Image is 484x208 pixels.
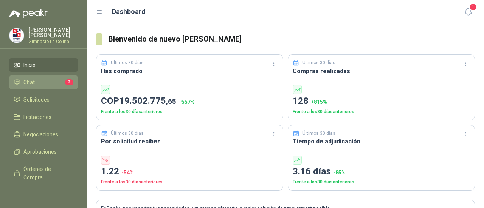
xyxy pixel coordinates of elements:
[461,5,475,19] button: 1
[111,59,144,66] p: Últimos 30 días
[101,94,278,108] p: COP
[293,94,470,108] p: 128
[9,127,78,142] a: Negociaciones
[9,110,78,124] a: Licitaciones
[9,92,78,107] a: Solicitudes
[23,61,36,69] span: Inicio
[29,39,78,44] p: Gimnasio La Colina
[9,75,78,89] a: Chat3
[293,66,470,76] h3: Compras realizadas
[101,165,278,179] p: 1.22
[9,58,78,72] a: Inicio
[119,96,176,106] span: 19.502.775
[23,130,58,139] span: Negociaciones
[23,96,50,104] span: Solicitudes
[23,113,51,121] span: Licitaciones
[101,179,278,186] p: Frente a los 30 días anteriores
[65,79,73,85] span: 3
[311,99,327,105] span: + 815 %
[9,188,78,202] a: Manuales y ayuda
[108,33,475,45] h3: Bienvenido de nuevo [PERSON_NAME]
[101,137,278,146] h3: Por solicitud recibes
[293,165,470,179] p: 3.16 días
[178,99,195,105] span: + 557 %
[29,27,78,38] p: [PERSON_NAME] [PERSON_NAME]
[333,169,346,176] span: -85 %
[302,59,335,66] p: Últimos 30 días
[293,137,470,146] h3: Tiempo de adjudicación
[101,66,278,76] h3: Has comprado
[166,97,176,106] span: ,65
[9,145,78,159] a: Aprobaciones
[9,28,24,43] img: Company Logo
[469,3,477,11] span: 1
[9,9,48,18] img: Logo peakr
[23,148,57,156] span: Aprobaciones
[112,6,146,17] h1: Dashboard
[9,162,78,185] a: Órdenes de Compra
[111,130,144,137] p: Últimos 30 días
[101,108,278,116] p: Frente a los 30 días anteriores
[302,130,335,137] p: Últimos 30 días
[293,108,470,116] p: Frente a los 30 días anteriores
[293,179,470,186] p: Frente a los 30 días anteriores
[23,165,71,182] span: Órdenes de Compra
[23,78,35,86] span: Chat
[121,169,134,176] span: -54 %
